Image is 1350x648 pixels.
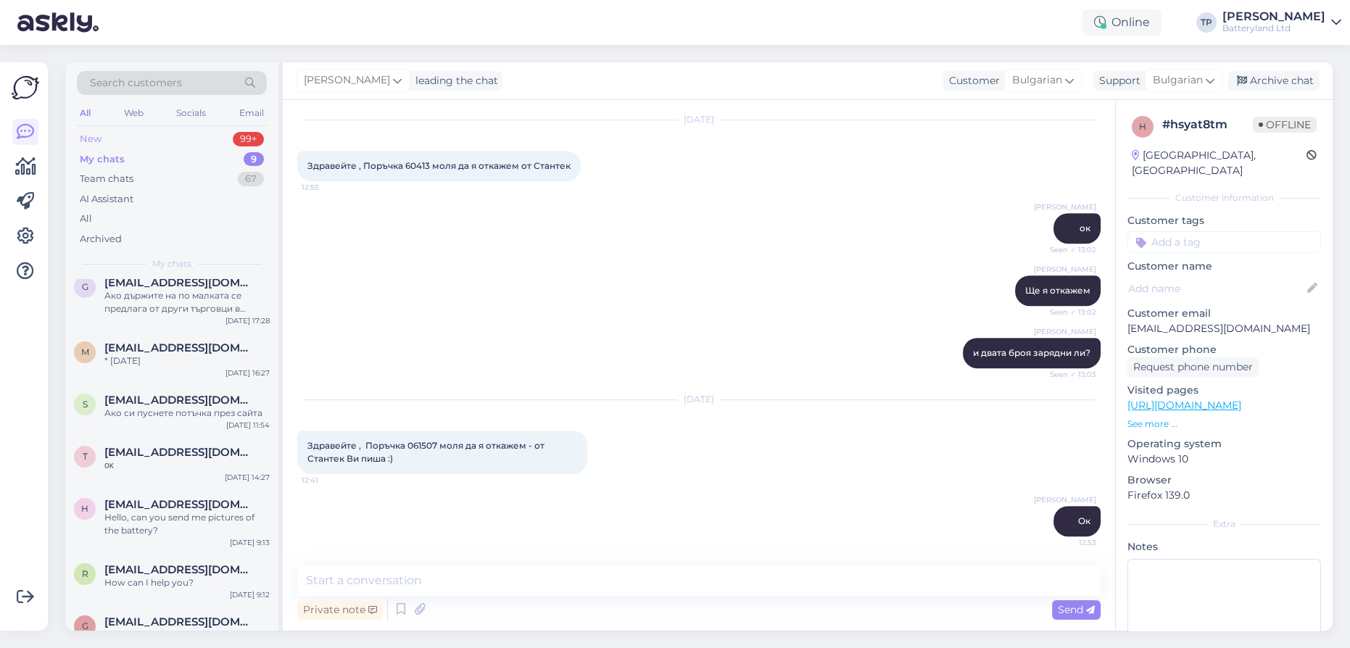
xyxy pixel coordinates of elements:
p: Visited pages [1127,383,1321,398]
div: AI Assistant [80,192,133,207]
div: My chats [80,152,125,167]
span: Ок [1078,515,1090,526]
div: Archived [80,232,122,246]
span: ок [1080,223,1090,233]
span: [PERSON_NAME] [1034,264,1096,275]
div: 99+ [233,132,264,146]
span: Здравейте , Поръчка 061507 моля да я откажем - от Стантек Ви пиша :) [307,440,547,464]
div: # hsyat8tm [1162,116,1253,133]
p: See more ... [1127,418,1321,431]
span: 12:41 [302,475,356,486]
input: Add name [1128,281,1304,296]
div: Ако държите на по малката се предлага от други търговци в [GEOGRAPHIC_DATA] [104,289,270,315]
div: [DATE] [297,113,1101,126]
p: Customer email [1127,306,1321,321]
span: riazahmad6249200@gmail.com [104,563,255,576]
div: All [80,212,92,226]
span: 12:53 [1042,537,1096,548]
span: Offline [1253,117,1317,133]
span: svetlin.atanasov@itworks.bg [104,394,255,407]
span: Seen ✓ 13:03 [1042,369,1096,380]
span: teonatiotis@gmail.com [104,446,255,459]
div: Customer [943,73,1000,88]
a: [URL][DOMAIN_NAME] [1127,399,1241,412]
span: My chats [152,257,191,270]
span: Seen ✓ 13:02 [1042,307,1096,317]
span: 12:55 [302,182,356,193]
div: Request phone number [1127,357,1259,377]
p: [EMAIL_ADDRESS][DOMAIN_NAME] [1127,321,1321,336]
span: g [82,620,88,631]
span: и двата броя зарядни ли? [973,347,1090,358]
span: m [81,346,89,357]
p: Customer name [1127,259,1321,274]
div: Private note [297,600,383,620]
div: [DATE] 11:54 [226,420,270,431]
div: Online [1082,9,1161,36]
div: Support [1093,73,1140,88]
div: leading the chat [410,73,498,88]
div: [DATE] 14:27 [225,472,270,483]
div: [DATE] 17:28 [225,315,270,326]
span: h [1139,121,1146,132]
p: Browser [1127,473,1321,488]
span: g [82,281,88,292]
a: [PERSON_NAME]Batteryland Ltd [1222,11,1341,34]
div: οκ [104,459,270,472]
span: gorian.gorianov@sfa.bg [104,276,255,289]
p: Customer tags [1127,213,1321,228]
div: Extra [1127,518,1321,531]
p: Operating system [1127,436,1321,452]
div: Ако си пуснете потъчка през сайта [104,407,270,420]
div: Batteryland Ltd [1222,22,1325,34]
div: [DATE] 9:13 [230,537,270,548]
span: homeinliguria@gmail.com [104,498,255,511]
div: New [80,132,102,146]
span: Send [1058,603,1095,616]
span: s [83,399,88,410]
div: You are welcome [104,628,270,641]
div: Socials [173,104,209,122]
input: Add a tag [1127,231,1321,253]
img: Askly Logo [12,74,39,101]
div: Team chats [80,172,133,186]
span: t [83,451,88,462]
span: [PERSON_NAME] [1034,494,1096,505]
span: Bulgarian [1153,72,1203,88]
p: Windows 10 [1127,452,1321,467]
span: [PERSON_NAME] [1034,202,1096,212]
div: Web [121,104,146,122]
div: Archive chat [1228,71,1320,91]
div: 9 [244,152,264,167]
span: Search customers [90,75,182,91]
span: Bulgarian [1012,72,1062,88]
div: * [DATE] [104,354,270,367]
div: Customer information [1127,191,1321,204]
div: Hello, can you send me pictures of the battery? [104,511,270,537]
span: Ще я откажем [1025,285,1090,296]
div: Email [236,104,267,122]
span: Seen ✓ 13:02 [1042,244,1096,255]
span: makenainga@gmail.com [104,341,255,354]
div: All [77,104,94,122]
span: Здравейте , Поръчка 60413 моля да я откажем от Стантек [307,160,571,171]
p: Notes [1127,539,1321,554]
div: TP [1196,12,1217,33]
span: [PERSON_NAME] [1034,326,1096,337]
div: [DATE] 16:27 [225,367,270,378]
span: giannissta69@gmail.com [104,615,255,628]
div: [PERSON_NAME] [1222,11,1325,22]
span: h [81,503,88,514]
div: How can I help you? [104,576,270,589]
div: [DATE] [297,393,1101,406]
div: 67 [238,172,264,186]
p: Customer phone [1127,342,1321,357]
span: r [82,568,88,579]
p: Firefox 139.0 [1127,488,1321,503]
div: [DATE] 9:12 [230,589,270,600]
div: [GEOGRAPHIC_DATA], [GEOGRAPHIC_DATA] [1132,148,1306,178]
span: [PERSON_NAME] [304,72,390,88]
